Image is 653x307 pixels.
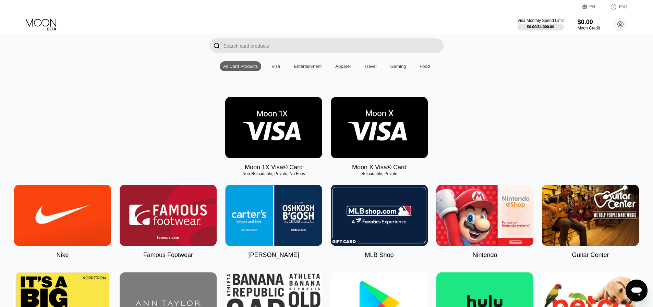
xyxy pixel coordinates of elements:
div: Moon X Visa® Card [352,164,407,171]
iframe: Button to launch messaging window [626,280,648,302]
div: Visa [271,64,280,69]
div: Nintendo [472,251,497,259]
div: Famous Footwear [143,251,193,259]
div: Apparel [335,64,351,69]
div: Visa [268,61,283,71]
div: Gaming [387,61,410,71]
div: Gaming [390,64,406,69]
div: Visa Monthly Spend Limit$0.00/$4,000.00 [517,18,564,30]
div: $0.00Moon Credit [578,19,600,30]
div: Moon Credit [578,26,600,30]
div: Reloadable, Private [331,171,428,176]
div: FAQ [603,3,627,10]
div: Visa Monthly Spend Limit [517,18,564,23]
div: Guitar Center [572,251,609,259]
div: FAQ [619,4,627,9]
div: Food [420,64,430,69]
div: Apparel [332,61,354,71]
div:  [210,38,223,53]
div: $0.00 [578,19,600,26]
div: Travel [361,61,380,71]
div: Travel [364,64,377,69]
div: $0.00 / $4,000.00 [527,25,554,29]
div: All Card Products [220,61,261,71]
div: All Card Products [223,64,258,69]
div: Entertainment [294,64,322,69]
div: Food [416,61,433,71]
div: EN [582,3,603,10]
input: Search card products [223,38,444,53]
div: Entertainment [290,61,325,71]
div: EN [590,4,595,9]
div: MLB Shop [365,251,394,259]
div: Non-Reloadable, Private, No Fees [225,171,322,176]
div:  [213,42,220,50]
div: Moon 1X Visa® Card [245,164,303,171]
div: [PERSON_NAME] [248,251,299,259]
div: Nike [56,251,69,259]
